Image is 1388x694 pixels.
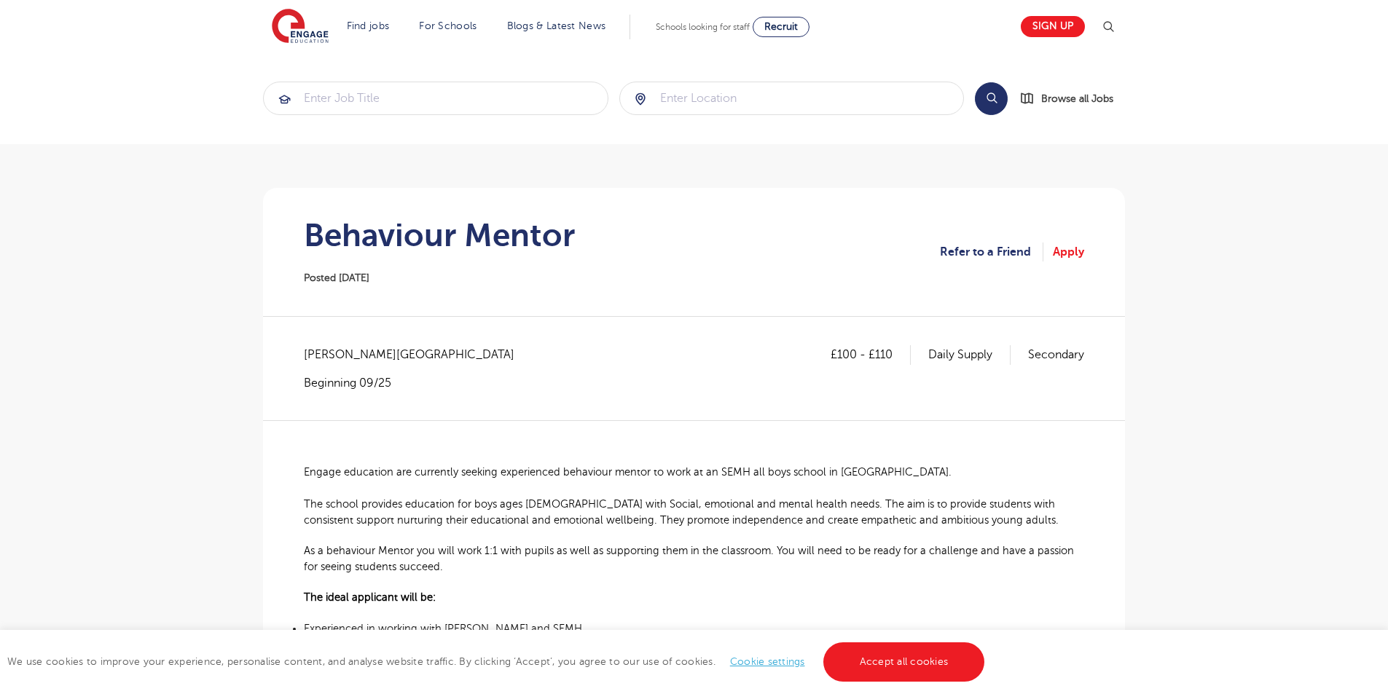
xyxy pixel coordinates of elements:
[304,623,582,634] span: Experienced in working with [PERSON_NAME] and SEMH
[304,498,1059,526] span: The school provides education for boys ages [DEMOGRAPHIC_DATA] with Social, emotional and mental ...
[419,20,477,31] a: For Schools
[507,20,606,31] a: Blogs & Latest News
[1053,242,1084,261] a: Apply
[753,17,809,37] a: Recruit
[656,22,750,32] span: Schools looking for staff
[304,345,529,364] span: [PERSON_NAME][GEOGRAPHIC_DATA]
[975,82,1008,115] button: Search
[1041,90,1113,107] span: Browse all Jobs
[1019,90,1125,107] a: Browse all Jobs
[304,375,529,391] p: Beginning 09/25
[304,217,575,253] h1: Behaviour Mentor
[620,82,964,114] input: Submit
[764,21,798,32] span: Recruit
[272,9,329,45] img: Engage Education
[831,345,911,364] p: £100 - £110
[304,545,1074,572] span: As a behaviour Mentor you will work 1:1 with pupils as well as supporting them in the classroom. ...
[347,20,390,31] a: Find jobs
[304,272,369,283] span: Posted [DATE]
[619,82,965,115] div: Submit
[928,345,1011,364] p: Daily Supply
[730,656,805,667] a: Cookie settings
[264,82,608,114] input: Submit
[7,656,988,667] span: We use cookies to improve your experience, personalise content, and analyse website traffic. By c...
[1021,16,1085,37] a: Sign up
[263,82,608,115] div: Submit
[304,466,952,478] span: Engage education are currently seeking experienced behaviour mentor to work at an SEMH all boys s...
[304,591,436,603] span: The ideal applicant will be:
[1028,345,1084,364] p: Secondary
[823,642,985,682] a: Accept all cookies
[940,242,1043,261] a: Refer to a Friend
